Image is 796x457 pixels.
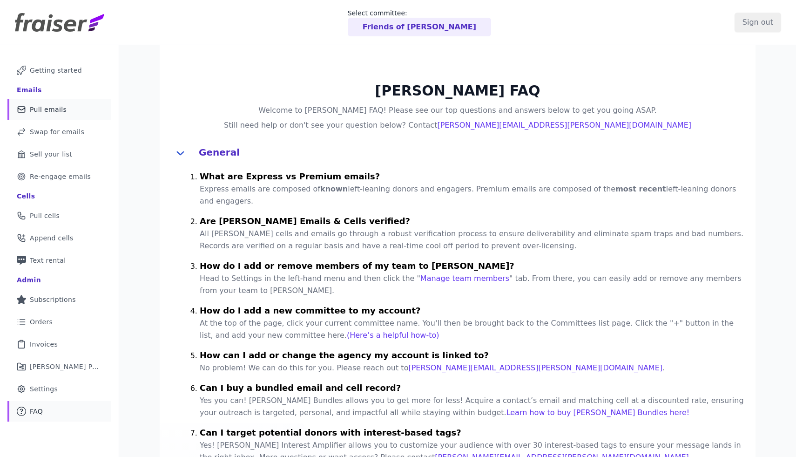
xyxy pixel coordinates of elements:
div: Emails [17,85,42,95]
span: Invoices [30,340,58,349]
h4: Still need help or don't see your question below? Contact [160,120,756,131]
h4: Are [PERSON_NAME] Emails & Cells verified? [200,213,744,228]
a: Settings [7,379,111,399]
a: Text rental [7,250,111,271]
a: Select committee: Friends of [PERSON_NAME] [348,8,491,36]
span: Getting started [30,66,82,75]
a: Invoices [7,334,111,355]
span: Text rental [30,256,66,265]
span: [PERSON_NAME] Performance [30,362,100,371]
a: Orders [7,312,111,332]
a: Pull cells [7,205,111,226]
p: Friends of [PERSON_NAME] [363,21,476,33]
span: Subscriptions [30,295,76,304]
span: Pull emails [30,105,67,114]
h4: What are Express vs Premium emails? [200,168,744,183]
a: Pull emails [7,99,111,120]
span: Pull cells [30,211,60,220]
span: Orders [30,317,53,327]
div: Admin [17,275,41,285]
p: Head to Settings in the left-hand menu and then click the " " tab. From there, you can easily add... [200,273,744,297]
h4: Can I target potential donors with interest-based tags? [200,424,744,439]
h4: How do I add a new committee to my account? [200,302,744,317]
span: Re-engage emails [30,172,91,181]
a: Re-engage emails [7,166,111,187]
a: Manage team members [420,274,509,283]
p: Select committee: [348,8,491,18]
a: [PERSON_NAME][EMAIL_ADDRESS][PERSON_NAME][DOMAIN_NAME] [437,121,691,130]
strong: known [320,184,348,193]
h2: [PERSON_NAME] FAQ [160,82,756,99]
a: Subscriptions [7,289,111,310]
p: At the top of the page, click your current committee name. You'll then be brought back to the Com... [200,317,744,341]
p: Express emails are composed of left-leaning donors and engagers. Premium emails are composed of t... [200,183,744,207]
div: Cells [17,191,35,201]
span: Swap for emails [30,127,84,136]
a: FAQ [7,401,111,422]
a: [PERSON_NAME][EMAIL_ADDRESS][PERSON_NAME][DOMAIN_NAME] [408,363,662,372]
p: Yes you can! [PERSON_NAME] Bundles allows you to get more for less! Acquire a contact’s email and... [200,395,744,419]
a: Learn how to buy [PERSON_NAME] Bundles here! [506,408,690,417]
span: Settings [30,384,58,394]
h4: Welcome to [PERSON_NAME] FAQ! Please see our top questions and answers below to get you going ASAP. [160,105,756,116]
a: Append cells [7,228,111,248]
a: Swap for emails [7,122,111,142]
a: Getting started [7,60,111,81]
a: (Here’s a helpful how-to) [347,331,439,340]
p: No problem! We can do this for you. Please reach out to . [200,362,744,374]
span: Append cells [30,233,74,243]
span: Sell your list [30,150,72,159]
h4: Can I buy a bundled email and cell record? [200,380,744,395]
img: Fraiser Logo [15,13,104,32]
a: [PERSON_NAME] Performance [7,356,111,377]
input: Sign out [735,13,781,32]
span: FAQ [30,407,43,416]
a: Sell your list [7,144,111,164]
p: All [PERSON_NAME] cells and emails go through a robust verification process to ensure deliverabil... [200,228,744,252]
h4: How do I add or remove members of my team to [PERSON_NAME]? [200,258,744,273]
button: General [171,144,744,163]
h4: How can I add or change the agency my account is linked to? [200,347,744,362]
h4: General [199,144,744,159]
strong: most recent [615,184,666,193]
